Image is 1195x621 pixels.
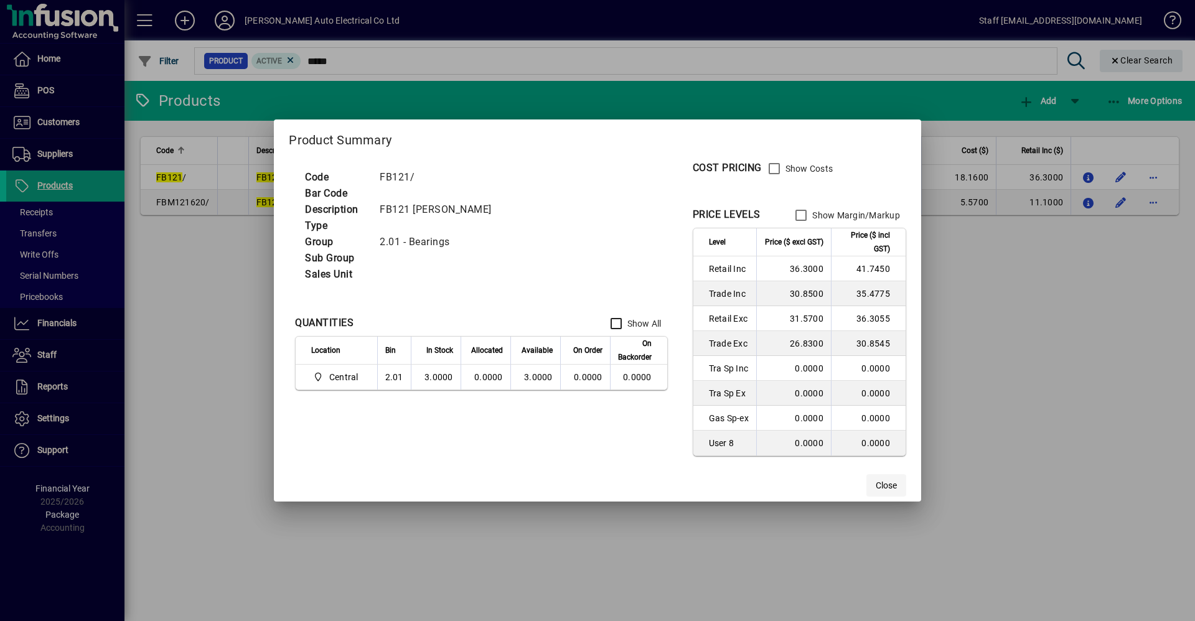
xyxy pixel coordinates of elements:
[426,343,453,357] span: In Stock
[693,161,762,175] div: COST PRICING
[756,431,831,455] td: 0.0000
[522,343,553,357] span: Available
[709,362,749,375] span: Tra Sp Inc
[693,207,761,222] div: PRICE LEVELS
[411,365,461,390] td: 3.0000
[274,119,921,156] h2: Product Summary
[831,281,906,306] td: 35.4775
[831,406,906,431] td: 0.0000
[709,387,749,399] span: Tra Sp Ex
[373,202,507,218] td: FB121 [PERSON_NAME]
[377,365,411,390] td: 2.01
[831,431,906,455] td: 0.0000
[831,381,906,406] td: 0.0000
[373,169,507,185] td: FB121/
[756,331,831,356] td: 26.8300
[783,162,833,175] label: Show Costs
[610,365,667,390] td: 0.0000
[618,337,652,364] span: On Backorder
[709,263,749,275] span: Retail Inc
[573,343,602,357] span: On Order
[625,317,662,330] label: Show All
[329,371,358,383] span: Central
[756,256,831,281] td: 36.3000
[756,406,831,431] td: 0.0000
[709,412,749,424] span: Gas Sp-ex
[709,287,749,300] span: Trade Inc
[471,343,503,357] span: Allocated
[831,331,906,356] td: 30.8545
[311,343,340,357] span: Location
[295,315,354,330] div: QUANTITIES
[709,437,749,449] span: User 8
[839,228,890,256] span: Price ($ incl GST)
[311,370,363,385] span: Central
[299,234,373,250] td: Group
[461,365,510,390] td: 0.0000
[299,202,373,218] td: Description
[756,381,831,406] td: 0.0000
[574,372,602,382] span: 0.0000
[373,234,507,250] td: 2.01 - Bearings
[876,479,897,492] span: Close
[756,356,831,381] td: 0.0000
[385,343,396,357] span: Bin
[765,235,823,249] span: Price ($ excl GST)
[756,306,831,331] td: 31.5700
[831,306,906,331] td: 36.3055
[299,266,373,282] td: Sales Unit
[756,281,831,306] td: 30.8500
[831,356,906,381] td: 0.0000
[709,312,749,325] span: Retail Exc
[831,256,906,281] td: 41.7450
[299,218,373,234] td: Type
[510,365,560,390] td: 3.0000
[866,474,906,497] button: Close
[299,169,373,185] td: Code
[810,209,900,222] label: Show Margin/Markup
[299,250,373,266] td: Sub Group
[299,185,373,202] td: Bar Code
[709,235,726,249] span: Level
[709,337,749,350] span: Trade Exc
